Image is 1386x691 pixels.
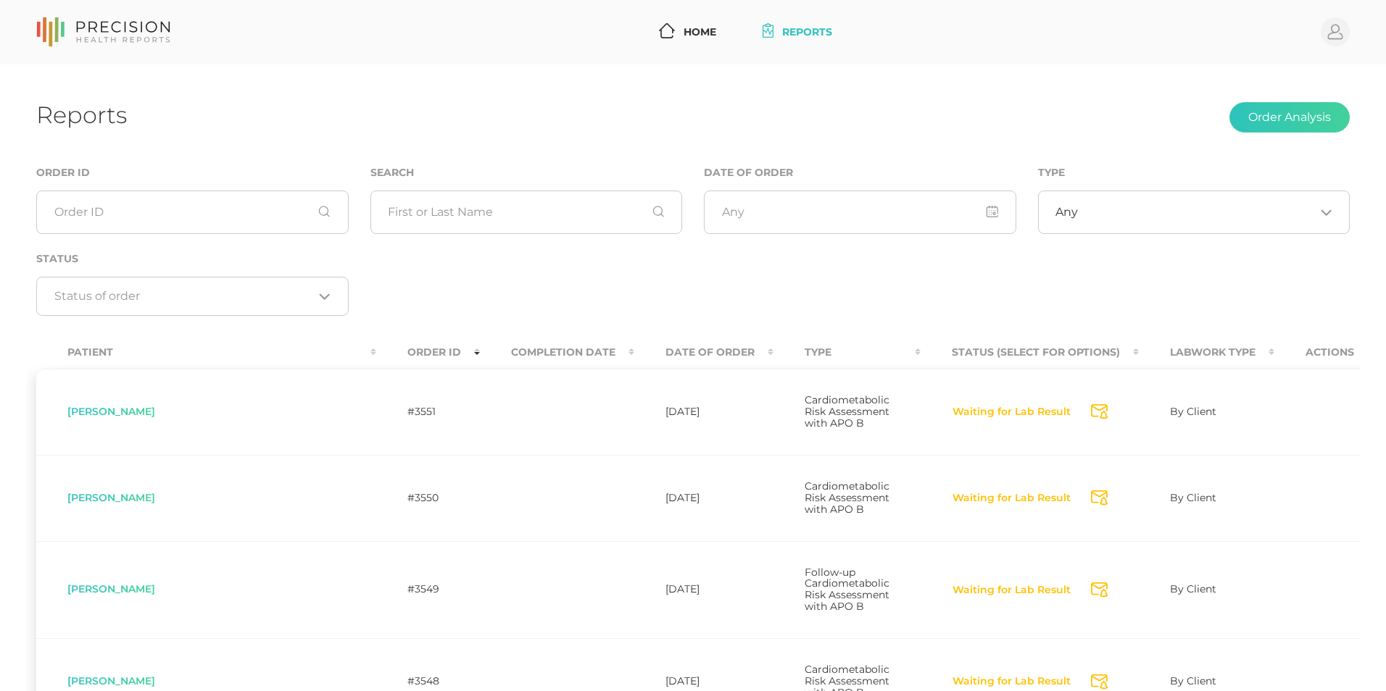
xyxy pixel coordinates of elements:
[36,101,127,129] h1: Reports
[921,336,1139,369] th: Status (Select for Options) : activate to sort column ascending
[653,19,722,46] a: Home
[1170,674,1216,687] span: By Client
[67,491,155,504] span: [PERSON_NAME]
[67,582,155,595] span: [PERSON_NAME]
[376,336,480,369] th: Order ID : activate to sort column ascending
[370,190,683,234] input: First or Last Name
[1055,205,1078,219] span: Any
[704,190,1016,234] input: Any
[36,277,349,316] div: Search for option
[952,583,1071,598] button: Waiting for Lab Result
[805,393,889,430] span: Cardiometabolic Risk Assessment with APO B
[805,479,889,516] span: Cardiometabolic Risk Assessment with APO B
[757,19,839,46] a: Reports
[376,455,480,541] td: #3550
[36,190,349,234] input: Order ID
[952,674,1071,689] button: Waiting for Lab Result
[952,491,1071,506] button: Waiting for Lab Result
[634,336,773,369] th: Date Of Order : activate to sort column ascending
[36,253,78,265] label: Status
[370,167,414,179] label: Search
[634,541,773,639] td: [DATE]
[67,405,155,418] span: [PERSON_NAME]
[1170,405,1216,418] span: By Client
[1170,491,1216,504] span: By Client
[36,336,376,369] th: Patient : activate to sort column ascending
[1170,582,1216,595] span: By Client
[36,167,90,179] label: Order ID
[1038,167,1065,179] label: Type
[634,369,773,455] td: [DATE]
[1139,336,1274,369] th: Labwork Type : activate to sort column ascending
[376,369,480,455] td: #3551
[1091,490,1108,506] svg: Send Notification
[1091,404,1108,419] svg: Send Notification
[1274,336,1385,369] th: Actions
[952,405,1071,419] button: Waiting for Lab Result
[773,336,921,369] th: Type : activate to sort column ascending
[634,455,773,541] td: [DATE]
[67,674,155,687] span: [PERSON_NAME]
[376,541,480,639] td: #3549
[54,289,314,303] input: Search for option
[805,566,889,613] span: Follow-up Cardiometabolic Risk Assessment with APO B
[1038,190,1350,234] div: Search for option
[1078,205,1315,219] input: Search for option
[1091,582,1108,598] svg: Send Notification
[1229,102,1350,133] button: Order Analysis
[704,167,793,179] label: Date of Order
[480,336,634,369] th: Completion Date : activate to sort column ascending
[1091,674,1108,690] svg: Send Notification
